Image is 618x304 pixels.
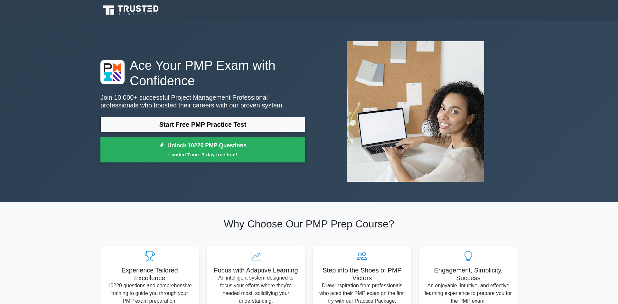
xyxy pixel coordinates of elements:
[100,137,305,163] a: Unlock 10220 PMP QuestionsLimited Time: 7-day free trial!
[106,266,194,282] h5: Experience Tailored Excellence
[100,117,305,132] a: Start Free PMP Practice Test
[212,266,300,274] h5: Focus with Adaptive Learning
[424,266,512,282] h5: Engagement, Simplicity, Success
[318,266,406,282] h5: Step into the Shoes of PMP Victors
[100,218,518,230] h2: Why Choose Our PMP Prep Course?
[108,151,297,158] small: Limited Time: 7-day free trial!
[100,58,305,88] h1: Ace Your PMP Exam with Confidence
[100,94,305,109] p: Join 10,000+ successful Project Management Professional professionals who boosted their careers w...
